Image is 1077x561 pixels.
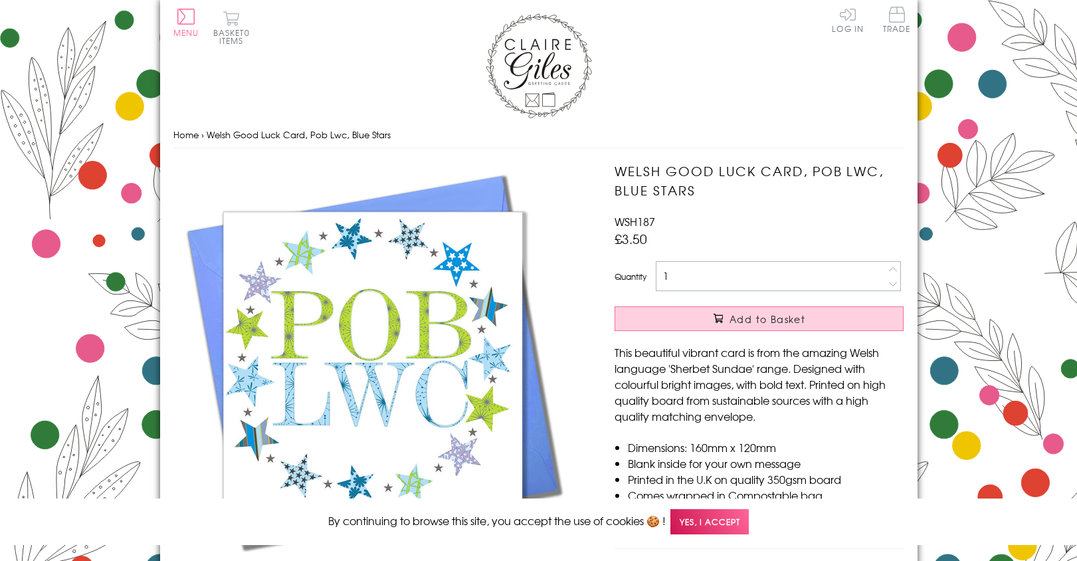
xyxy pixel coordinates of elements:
[670,509,749,535] span: Yes, I accept
[615,271,646,282] label: Quantity
[628,455,904,471] li: Blank inside for your own message
[615,162,904,200] h1: Welsh Good Luck Card, Pob Lwc, Blue Stars
[615,344,904,424] p: This beautiful vibrant card is from the amazing Welsh language 'Sherbet Sundae' range. Designed w...
[173,27,199,39] span: Menu
[173,162,572,560] img: Welsh Good Luck Card, Pob Lwc, Blue Stars
[207,128,391,141] span: Welsh Good Luck Card, Pob Lwc, Blue Stars
[730,312,805,326] span: Add to Basket
[201,128,204,141] span: ›
[628,487,904,503] li: Comes wrapped in Compostable bag
[615,306,904,331] button: Add to Basket
[486,13,592,118] img: Claire Giles Greetings Cards
[628,439,904,455] li: Dimensions: 160mm x 120mm
[615,213,655,229] span: WSH187
[883,7,911,33] span: Trade
[628,471,904,487] li: Printed in the U.K on quality 350gsm board
[173,122,904,149] nav: breadcrumbs
[213,11,250,45] button: Basket0 items
[883,7,911,35] a: Trade
[615,229,647,248] span: £3.50
[219,27,250,47] span: 0 items
[173,9,199,37] button: Menu
[832,7,864,33] a: Log In
[173,128,199,141] a: Home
